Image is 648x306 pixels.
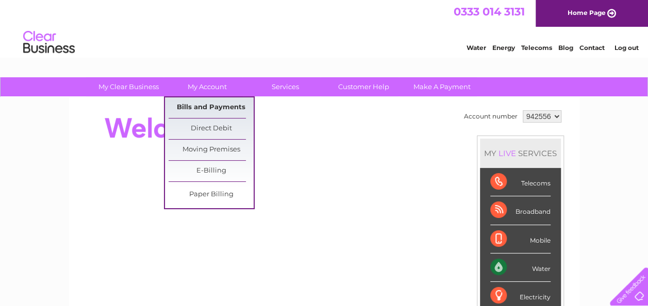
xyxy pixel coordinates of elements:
[169,161,254,181] a: E-Billing
[490,168,551,196] div: Telecoms
[496,148,518,158] div: LIVE
[461,108,520,125] td: Account number
[169,97,254,118] a: Bills and Payments
[558,44,573,52] a: Blog
[23,27,75,58] img: logo.png
[490,225,551,253] div: Mobile
[454,5,525,18] a: 0333 014 3131
[467,44,486,52] a: Water
[480,139,561,168] div: MY SERVICES
[614,44,638,52] a: Log out
[86,77,171,96] a: My Clear Business
[321,77,406,96] a: Customer Help
[164,77,250,96] a: My Account
[490,196,551,225] div: Broadband
[169,118,254,139] a: Direct Debit
[400,77,485,96] a: Make A Payment
[169,184,254,205] a: Paper Billing
[579,44,605,52] a: Contact
[521,44,552,52] a: Telecoms
[81,6,568,50] div: Clear Business is a trading name of Verastar Limited (registered in [GEOGRAPHIC_DATA] No. 3667643...
[243,77,328,96] a: Services
[169,140,254,160] a: Moving Premises
[492,44,515,52] a: Energy
[490,253,551,282] div: Water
